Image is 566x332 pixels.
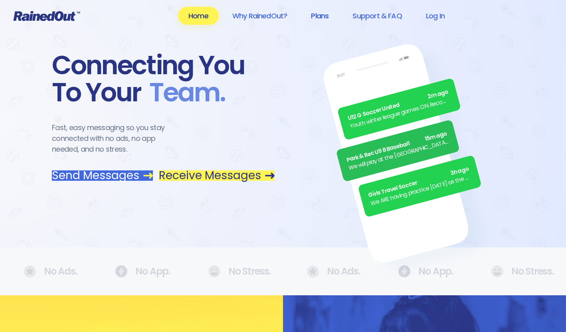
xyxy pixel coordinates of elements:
a: Log In [416,7,455,25]
div: We ARE having practice [DATE] as the sun is finally out. [370,173,472,208]
div: No Ads. [307,265,350,278]
div: No Stress. [491,265,542,277]
div: Youth winter league games ON. Recommend running shoes/sneakers for players as option for footwear. [349,96,452,131]
div: We will play at the [GEOGRAPHIC_DATA]. Wear white, be at the field by 5pm. [348,137,450,172]
img: No Ads. [208,265,220,277]
div: Park & Rec U9 B Baseball [346,129,448,164]
div: U12 G Soccer United [347,88,449,123]
span: 2m ago [427,88,449,101]
a: Home [178,7,219,25]
div: Fast, easy messaging so you stay connected with no ads, no app needed, and no stress. [52,122,180,154]
img: No Ads. [398,265,410,277]
div: No App. [398,265,443,277]
img: No Ads. [491,265,503,277]
a: Receive Messages [159,170,275,181]
span: Team . [141,79,225,106]
span: 3h ago [449,165,470,178]
img: No Ads. [307,265,319,278]
a: Support & FAQ [342,7,412,25]
div: Connecting You To Your [52,52,275,106]
a: Plans [301,7,339,25]
div: No Ads. [24,265,67,278]
img: No Ads. [24,265,36,278]
div: No App. [115,265,160,277]
a: Send Messages [52,170,153,181]
div: Girls Travel Soccer [368,165,470,200]
img: No Ads. [115,265,127,277]
a: Why RainedOut? [222,7,298,25]
div: No Stress. [208,265,259,277]
span: 15m ago [424,129,448,143]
